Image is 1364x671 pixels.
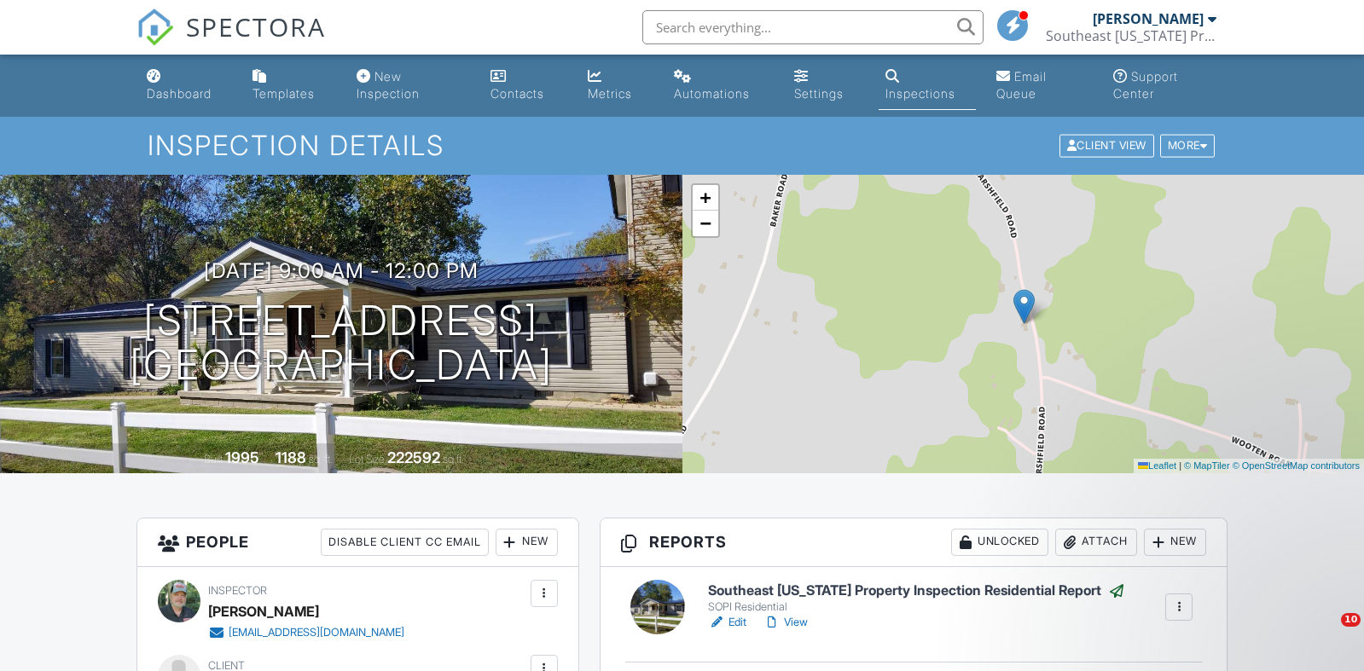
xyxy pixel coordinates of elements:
[1046,27,1216,44] div: Southeast Ohio Property Inspection
[136,23,326,59] a: SPECTORA
[208,584,267,597] span: Inspector
[1306,613,1347,654] iframe: Intercom live chat
[490,86,544,101] div: Contacts
[885,86,955,101] div: Inspections
[708,600,1125,614] div: SOPI Residential
[136,9,174,46] img: The Best Home Inspection Software - Spectora
[229,626,404,639] div: [EMAIL_ADDRESS][DOMAIN_NAME]
[990,61,1093,110] a: Email Queue
[794,86,844,101] div: Settings
[357,69,420,101] div: New Inspection
[484,61,567,110] a: Contacts
[708,582,1125,615] a: Southeast [US_STATE] Property Inspection Residential Report SOPI Residential
[225,448,259,466] div: 1995
[699,187,711,208] span: +
[601,518,1227,567] h3: Reports
[252,86,315,101] div: Templates
[708,614,746,631] a: Edit
[208,624,404,641] a: [EMAIL_ADDRESS][DOMAIN_NAME]
[1058,138,1158,151] a: Client View
[204,453,223,466] span: Built
[588,86,632,101] div: Metrics
[1113,69,1178,101] div: Support Center
[1138,460,1176,471] a: Leaflet
[208,599,319,624] div: [PERSON_NAME]
[879,61,976,110] a: Inspections
[693,211,718,236] a: Zoom out
[496,529,558,556] div: New
[1179,460,1181,471] span: |
[1184,460,1230,471] a: © MapTiler
[137,518,578,567] h3: People
[699,212,711,234] span: −
[693,185,718,211] a: Zoom in
[130,298,553,389] h1: [STREET_ADDRESS] [GEOGRAPHIC_DATA]
[246,61,336,110] a: Templates
[147,86,212,101] div: Dashboard
[186,9,326,44] span: SPECTORA
[581,61,653,110] a: Metrics
[309,453,333,466] span: sq. ft.
[1341,613,1361,627] span: 10
[642,10,984,44] input: Search everything...
[787,61,865,110] a: Settings
[1160,135,1216,158] div: More
[1013,289,1035,324] img: Marker
[349,453,385,466] span: Lot Size
[276,448,306,466] div: 1188
[763,614,808,631] a: View
[148,130,1217,160] h1: Inspection Details
[996,69,1047,101] div: Email Queue
[350,61,470,110] a: New Inspection
[1106,61,1224,110] a: Support Center
[140,61,232,110] a: Dashboard
[387,448,440,466] div: 222592
[951,529,1048,556] div: Unlocked
[674,86,750,101] div: Automations
[443,453,464,466] span: sq.ft.
[667,61,774,110] a: Automations (Basic)
[1093,10,1204,27] div: [PERSON_NAME]
[321,529,489,556] div: Disable Client CC Email
[1233,460,1360,471] a: © OpenStreetMap contributors
[1059,135,1154,158] div: Client View
[204,259,479,282] h3: [DATE] 9:00 am - 12:00 pm
[708,582,1125,599] h6: Southeast [US_STATE] Property Inspection Residential Report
